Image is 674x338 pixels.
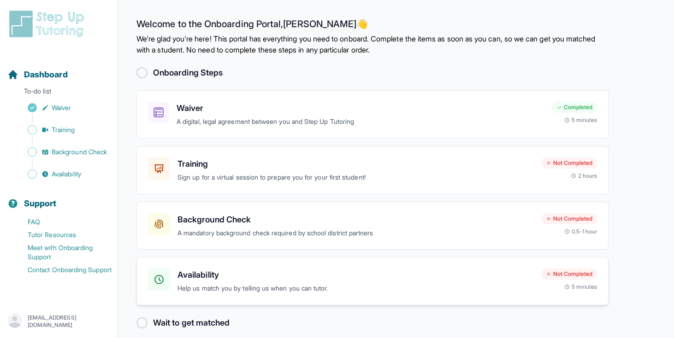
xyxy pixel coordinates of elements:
[136,33,609,55] p: We're glad you're here! This portal has everything you need to onboard. Complete the items as soo...
[52,125,75,134] span: Training
[177,283,534,294] p: Help us match you by telling us when you can tutor.
[136,202,609,250] a: Background CheckA mandatory background check required by school district partnersNot Completed0.5...
[552,102,597,113] div: Completed
[28,314,110,329] p: [EMAIL_ADDRESS][DOMAIN_NAME]
[177,117,544,127] p: A digital, legal agreement between you and Step Up Tutoring
[4,87,114,99] p: To-do list
[7,228,118,241] a: Tutor Resources
[541,213,597,224] div: Not Completed
[7,123,118,136] a: Training
[136,146,609,194] a: TrainingSign up for a virtual session to prepare you for your first student!Not Completed2 hours
[24,68,68,81] span: Dashboard
[564,228,597,235] div: 0.5-1 hour
[177,228,534,239] p: A mandatory background check required by school district partners
[541,268,597,280] div: Not Completed
[7,168,118,181] a: Availability
[136,257,609,305] a: AvailabilityHelp us match you by telling us when you can tutor.Not Completed5 minutes
[564,117,597,124] div: 5 minutes
[7,216,118,228] a: FAQ
[7,101,118,114] a: Waiver
[4,182,114,214] button: Support
[177,102,544,115] h3: Waiver
[136,18,609,33] h2: Welcome to the Onboarding Portal, [PERSON_NAME] 👋
[564,283,597,291] div: 5 minutes
[7,263,118,276] a: Contact Onboarding Support
[7,146,118,158] a: Background Check
[177,213,534,226] h3: Background Check
[136,90,609,139] a: WaiverA digital, legal agreement between you and Step Up TutoringCompleted5 minutes
[24,197,57,210] span: Support
[4,53,114,85] button: Dashboard
[177,157,534,170] h3: Training
[52,169,81,179] span: Availability
[177,172,534,183] p: Sign up for a virtual session to prepare you for your first student!
[7,313,110,330] button: [EMAIL_ADDRESS][DOMAIN_NAME]
[571,172,597,180] div: 2 hours
[52,147,107,157] span: Background Check
[153,66,223,79] h2: Onboarding Steps
[153,316,230,329] h2: Wait to get matched
[7,9,89,39] img: logo
[177,268,534,281] h3: Availability
[52,103,71,112] span: Waiver
[7,241,118,263] a: Meet with Onboarding Support
[541,157,597,169] div: Not Completed
[7,68,68,81] a: Dashboard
